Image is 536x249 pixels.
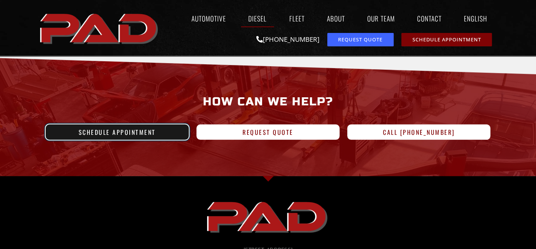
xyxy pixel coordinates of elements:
a: request a service or repair quote [327,33,394,46]
a: pro automotive and diesel home page [38,7,162,49]
span: Request Quote [338,37,383,42]
span: Call [PHONE_NUMBER] [383,129,455,135]
a: Schedule Appointment [46,124,189,140]
a: About [319,10,352,27]
a: Fleet [282,10,312,27]
a: pro automotive and diesel home page [42,195,495,238]
a: Automotive [184,10,233,27]
a: [PHONE_NUMBER] [256,35,320,44]
a: English [456,10,498,27]
a: schedule repair or service appointment [401,33,492,46]
img: The image shows the word "PAD" in bold, red, uppercase letters with a slight shadow effect. [205,195,331,238]
a: Call [PHONE_NUMBER] [347,124,490,140]
a: Contact [409,10,449,27]
a: Diesel [241,10,274,27]
img: The image shows the word "PAD" in bold, red, uppercase letters with a slight shadow effect. [38,7,162,49]
span: Schedule Appointment [412,37,481,42]
nav: Menu [162,10,498,27]
a: Request Quote [196,124,340,140]
a: Our Team [360,10,402,27]
span: Request Quote [242,129,294,135]
h2: How Can We Help? [42,90,495,113]
span: Schedule Appointment [79,129,156,135]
